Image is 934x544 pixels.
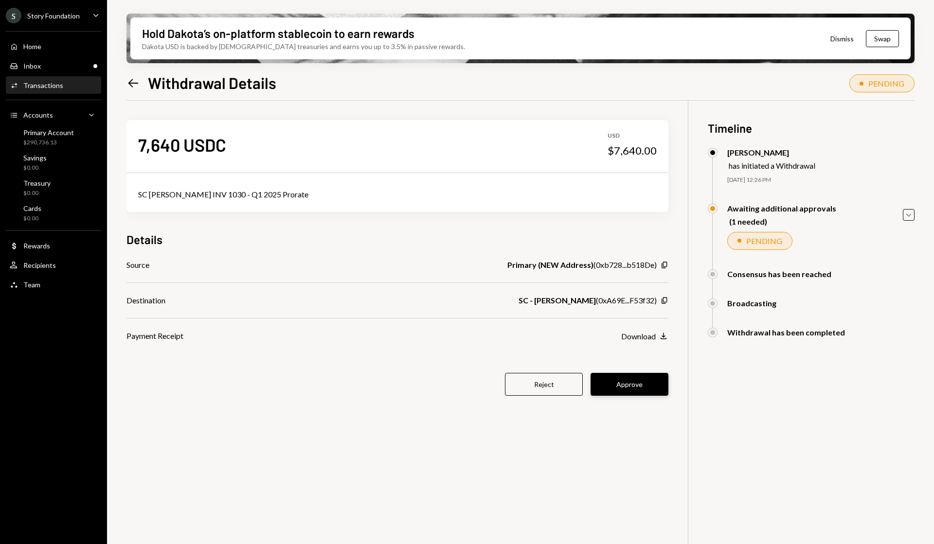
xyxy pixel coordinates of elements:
div: Payment Receipt [126,330,183,342]
div: Awaiting additional approvals [727,204,836,213]
a: Accounts [6,106,101,123]
a: Savings$0.00 [6,151,101,174]
div: has initiated a Withdrawal [729,161,815,170]
div: Treasury [23,179,51,187]
b: SC - [PERSON_NAME] [519,295,596,306]
button: Download [621,331,668,342]
a: Treasury$0.00 [6,176,101,199]
div: $7,640.00 [608,144,657,158]
div: Recipients [23,261,56,269]
a: Primary Account$290,736.13 [6,125,101,149]
div: Destination [126,295,165,306]
div: Home [23,42,41,51]
div: $0.00 [23,164,47,172]
div: (1 needed) [729,217,836,226]
div: SC [PERSON_NAME] INV 1030 - Q1 2025 Prorate [138,189,657,200]
a: Home [6,37,101,55]
div: Broadcasting [727,298,776,308]
div: PENDING [746,236,782,246]
a: Team [6,276,101,293]
div: Savings [23,154,47,162]
a: Cards$0.00 [6,201,101,225]
h3: Details [126,231,162,247]
div: 7,640 USDC [138,134,226,156]
h3: Timeline [708,120,915,136]
a: Inbox [6,57,101,74]
button: Reject [505,373,583,396]
div: ( 0xb728...b518De ) [507,259,657,271]
div: Accounts [23,111,53,119]
h1: Withdrawal Details [148,73,276,92]
div: [DATE] 12:26 PM [727,176,915,184]
div: Hold Dakota’s on-platform stablecoin to earn rewards [142,25,414,41]
div: Cards [23,204,41,212]
div: Story Foundation [27,12,80,20]
div: $0.00 [23,189,51,197]
button: Dismiss [818,27,866,50]
a: Rewards [6,237,101,254]
button: Swap [866,30,899,47]
div: Download [621,332,656,341]
div: ( 0xA69E...F53f32 ) [519,295,657,306]
a: Recipients [6,256,101,274]
div: Rewards [23,242,50,250]
div: $0.00 [23,214,41,223]
div: [PERSON_NAME] [727,148,815,157]
div: Dakota USD is backed by [DEMOGRAPHIC_DATA] treasuries and earns you up to 3.5% in passive rewards. [142,41,465,52]
div: S [6,8,21,23]
div: Transactions [23,81,63,89]
a: Transactions [6,76,101,94]
b: Primary (NEW Address) [507,259,593,271]
div: Primary Account [23,128,74,137]
div: USD [608,132,657,140]
div: PENDING [868,79,904,88]
div: Withdrawal has been completed [727,328,845,337]
div: Source [126,259,149,271]
div: Consensus has been reached [727,269,831,279]
button: Approve [591,373,668,396]
div: $290,736.13 [23,139,74,147]
div: Team [23,281,40,289]
div: Inbox [23,62,41,70]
